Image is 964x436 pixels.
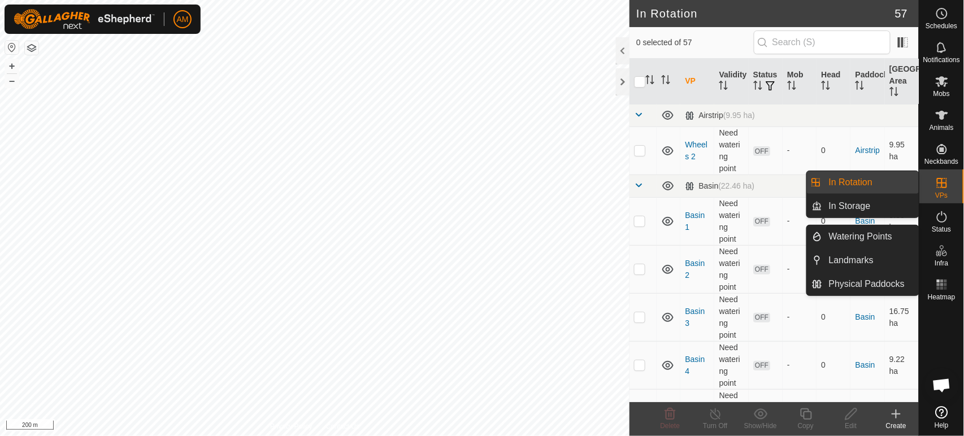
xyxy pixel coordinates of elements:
[753,82,762,91] p-sorticon: Activate to sort
[738,421,783,431] div: Show/Hide
[821,82,830,91] p-sorticon: Activate to sort
[753,217,770,226] span: OFF
[817,293,850,341] td: 0
[807,249,919,272] li: Landmarks
[829,230,892,243] span: Watering Points
[885,197,919,245] td: 9.58 ha
[874,421,919,431] div: Create
[714,245,748,293] td: Need watering point
[754,30,891,54] input: Search (S)
[685,211,705,232] a: Basin 1
[5,74,19,88] button: –
[807,225,919,248] li: Watering Points
[935,422,949,429] span: Help
[783,421,828,431] div: Copy
[829,176,872,189] span: In Rotation
[14,9,155,29] img: Gallagher Logo
[935,192,948,199] span: VPs
[661,422,680,430] span: Delete
[928,294,956,300] span: Heatmap
[685,111,755,120] div: Airstrip
[817,197,850,245] td: 0
[817,341,850,389] td: 0
[723,111,755,120] span: (9.95 ha)
[685,355,705,376] a: Basin 4
[787,263,812,275] div: -
[850,59,884,104] th: Paddock
[889,89,898,98] p-sorticon: Activate to sort
[636,7,895,20] h2: In Rotation
[787,359,812,371] div: -
[714,293,748,341] td: Need watering point
[714,341,748,389] td: Need watering point
[930,124,954,131] span: Animals
[924,158,958,165] span: Neckbands
[822,249,919,272] a: Landmarks
[25,41,38,55] button: Map Layers
[923,56,960,63] span: Notifications
[822,171,919,194] a: In Rotation
[828,421,874,431] div: Edit
[935,260,948,267] span: Infra
[753,265,770,274] span: OFF
[855,146,880,155] a: Airstrip
[885,127,919,175] td: 9.95 ha
[817,127,850,175] td: 0
[885,341,919,389] td: 9.22 ha
[787,82,796,91] p-sorticon: Activate to sort
[636,37,753,49] span: 0 selected of 57
[714,59,748,104] th: Validity
[753,361,770,370] span: OFF
[822,273,919,295] a: Physical Paddocks
[855,216,875,225] a: Basin
[885,293,919,341] td: 16.75 ha
[787,145,812,156] div: -
[685,140,707,161] a: Wheels 2
[932,226,951,233] span: Status
[749,59,783,104] th: Status
[753,146,770,156] span: OFF
[685,181,754,191] div: Basin
[718,181,754,190] span: (22.46 ha)
[807,195,919,217] li: In Storage
[714,127,748,175] td: Need watering point
[829,254,874,267] span: Landmarks
[829,199,871,213] span: In Storage
[685,259,705,280] a: Basin 2
[661,77,670,86] p-sorticon: Activate to sort
[885,59,919,104] th: [GEOGRAPHIC_DATA] Area
[5,41,19,54] button: Reset Map
[787,311,812,323] div: -
[933,90,950,97] span: Mobs
[855,312,875,321] a: Basin
[714,197,748,245] td: Need watering point
[919,402,964,433] a: Help
[680,59,714,104] th: VP
[5,59,19,73] button: +
[270,421,312,431] a: Privacy Policy
[822,225,919,248] a: Watering Points
[326,421,359,431] a: Contact Us
[685,307,705,328] a: Basin 3
[817,59,850,104] th: Head
[783,59,817,104] th: Mob
[895,5,907,22] span: 57
[822,195,919,217] a: In Storage
[855,82,864,91] p-sorticon: Activate to sort
[926,23,957,29] span: Schedules
[177,14,189,25] span: AM
[925,368,959,402] div: Open chat
[719,82,728,91] p-sorticon: Activate to sort
[753,313,770,322] span: OFF
[645,77,654,86] p-sorticon: Activate to sort
[829,277,905,291] span: Physical Paddocks
[787,215,812,227] div: -
[807,171,919,194] li: In Rotation
[855,360,875,369] a: Basin
[693,421,738,431] div: Turn Off
[807,273,919,295] li: Physical Paddocks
